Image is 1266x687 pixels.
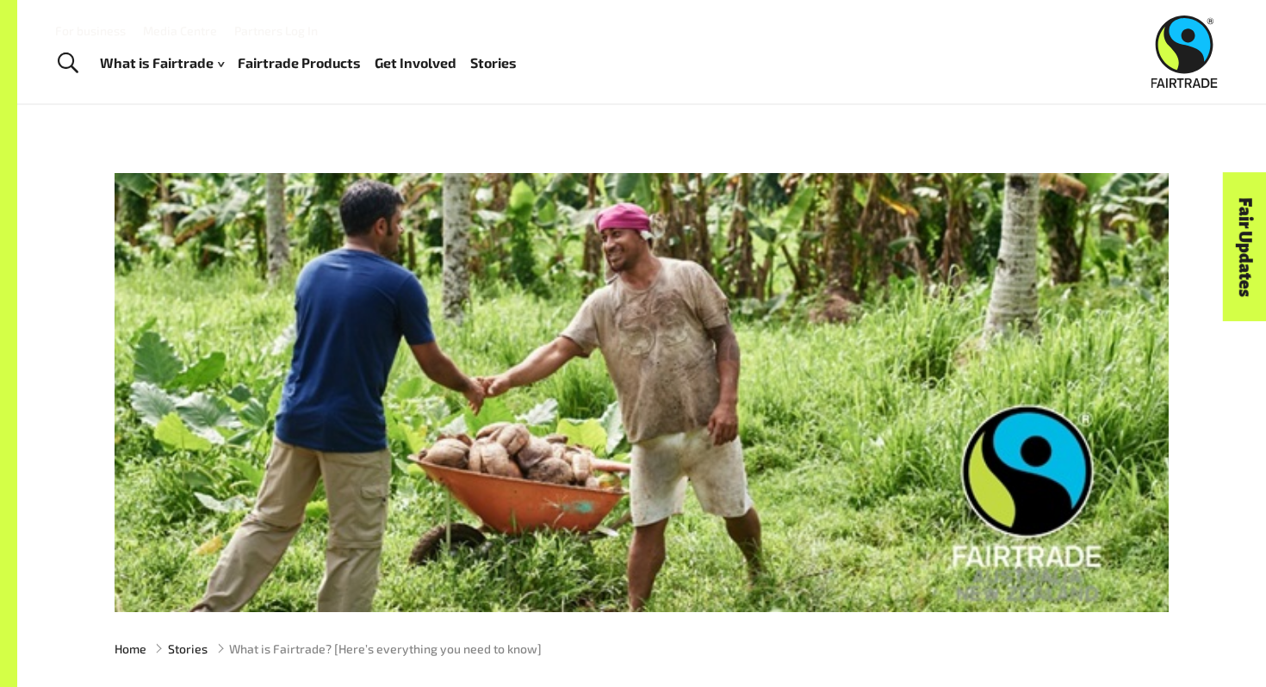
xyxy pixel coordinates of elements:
a: Home [115,640,146,658]
a: Fairtrade Products [238,51,361,76]
span: What is Fairtrade? [Here’s everything you need to know] [229,640,542,658]
a: For business [55,23,126,38]
img: Fairtrade Australia New Zealand logo [1151,15,1218,88]
a: Toggle Search [47,42,89,85]
a: Stories [168,640,208,658]
a: Get Involved [375,51,456,76]
a: Partners Log In [234,23,318,38]
a: Stories [470,51,517,76]
a: What is Fairtrade [100,51,224,76]
a: Media Centre [143,23,217,38]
